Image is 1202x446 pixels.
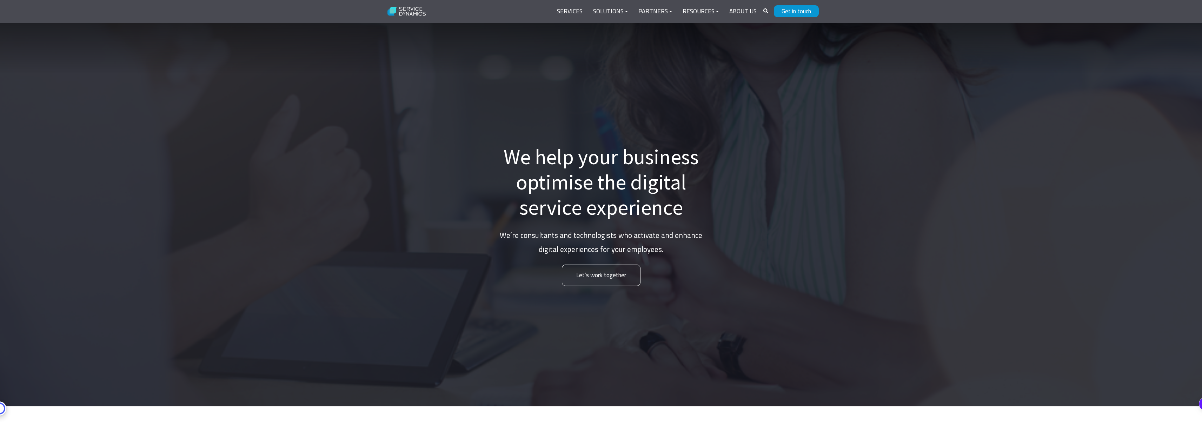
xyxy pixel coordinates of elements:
[724,3,762,20] a: About Us
[552,3,762,20] div: Navigation Menu
[384,2,430,21] img: Service Dynamics Logo - White
[588,3,633,20] a: Solutions
[496,144,706,220] h1: We help your business optimise the digital service experience
[633,3,677,20] a: Partners
[496,228,706,257] p: We’re consultants and technologists who activate and enhance digital experiences for your employees.
[774,5,819,17] a: Get in touch
[552,3,588,20] a: Services
[562,265,640,286] a: Let’s work together
[677,3,724,20] a: Resources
